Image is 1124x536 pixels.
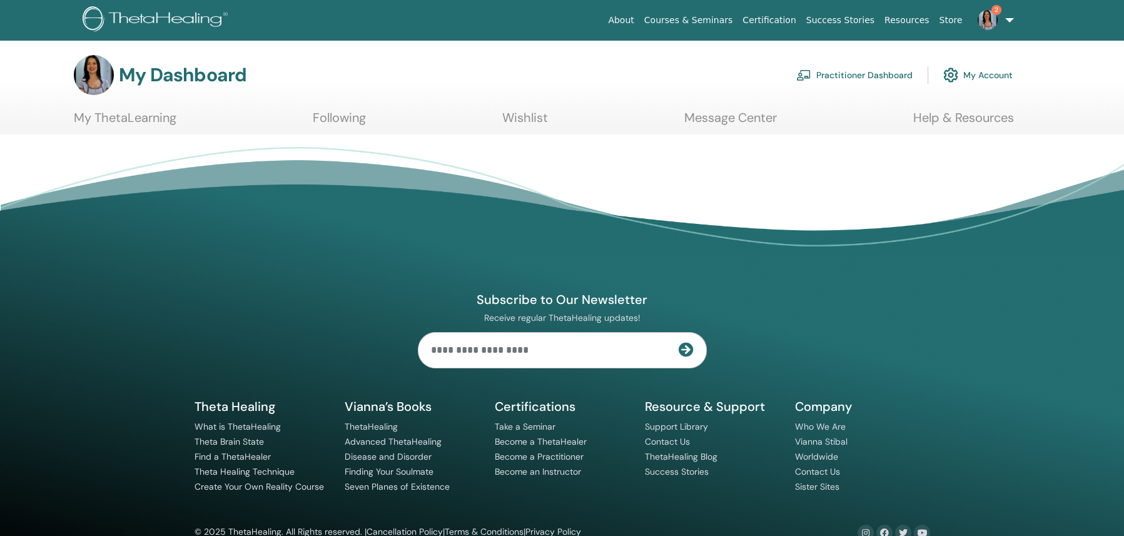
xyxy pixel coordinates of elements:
[943,61,1013,89] a: My Account
[195,421,281,432] a: What is ThetaHealing
[195,466,295,477] a: Theta Healing Technique
[796,61,913,89] a: Practitioner Dashboard
[801,9,879,32] a: Success Stories
[74,55,114,95] img: default.jpg
[795,451,838,462] a: Worldwide
[795,436,848,447] a: Vianna Stibal
[195,451,271,462] a: Find a ThetaHealer
[645,436,690,447] a: Contact Us
[495,436,587,447] a: Become a ThetaHealer
[639,9,738,32] a: Courses & Seminars
[345,481,450,492] a: Seven Planes of Existence
[345,421,398,432] a: ThetaHealing
[645,451,717,462] a: ThetaHealing Blog
[991,5,1001,15] span: 2
[502,110,548,134] a: Wishlist
[345,436,442,447] a: Advanced ThetaHealing
[418,312,707,323] p: Receive regular ThetaHealing updates!
[684,110,777,134] a: Message Center
[934,9,968,32] a: Store
[913,110,1014,134] a: Help & Resources
[345,398,480,415] h5: Vianna’s Books
[795,421,846,432] a: Who We Are
[195,398,330,415] h5: Theta Healing
[795,481,839,492] a: Sister Sites
[645,466,709,477] a: Success Stories
[345,451,432,462] a: Disease and Disorder
[978,10,998,30] img: default.jpg
[418,291,707,308] h4: Subscribe to Our Newsletter
[795,466,840,477] a: Contact Us
[74,110,176,134] a: My ThetaLearning
[345,466,433,477] a: Finding Your Soulmate
[495,421,555,432] a: Take a Seminar
[737,9,801,32] a: Certification
[796,69,811,81] img: chalkboard-teacher.svg
[795,398,930,415] h5: Company
[603,9,639,32] a: About
[495,466,581,477] a: Become an Instructor
[645,421,708,432] a: Support Library
[495,398,630,415] h5: Certifications
[495,451,584,462] a: Become a Practitioner
[879,9,934,32] a: Resources
[83,6,232,34] img: logo.png
[119,64,246,86] h3: My Dashboard
[195,481,324,492] a: Create Your Own Reality Course
[645,398,780,415] h5: Resource & Support
[313,110,366,134] a: Following
[195,436,264,447] a: Theta Brain State
[943,64,958,86] img: cog.svg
